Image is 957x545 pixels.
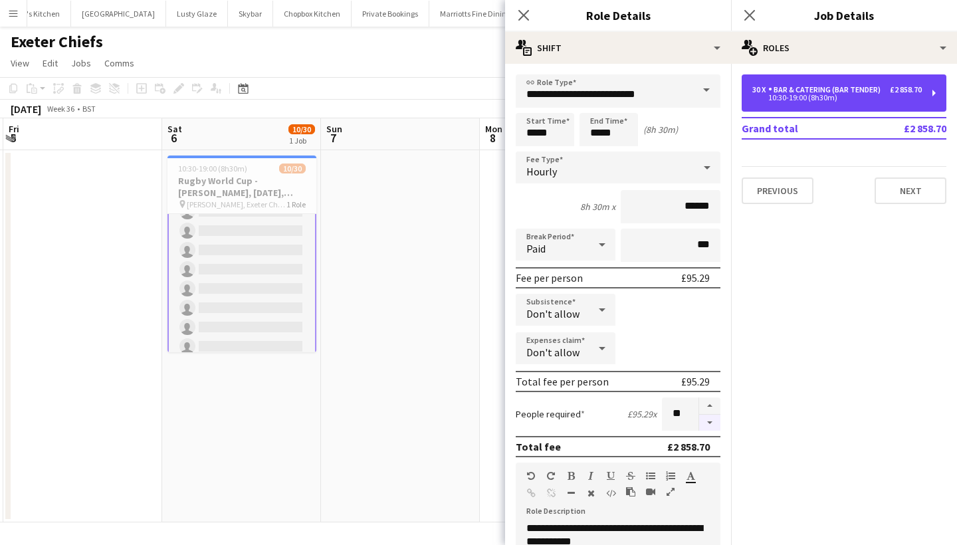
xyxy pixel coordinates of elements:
[526,165,557,178] span: Hourly
[11,57,29,69] span: View
[273,1,352,27] button: Chopbox Kitchen
[516,408,585,420] label: People required
[279,163,306,173] span: 10/30
[566,488,576,498] button: Horizontal Line
[516,375,609,388] div: Total fee per person
[165,130,182,146] span: 6
[44,104,77,114] span: Week 36
[643,124,678,136] div: (8h 30m)
[429,1,522,27] button: Marriotts Fine Dining
[288,124,315,134] span: 10/30
[71,1,166,27] button: [GEOGRAPHIC_DATA]
[228,1,273,27] button: Skybar
[666,487,675,497] button: Fullscreen
[699,397,720,415] button: Increase
[566,471,576,481] button: Bold
[666,471,675,481] button: Ordered List
[167,123,182,135] span: Sat
[9,123,19,135] span: Fri
[646,471,655,481] button: Unordered List
[289,136,314,146] div: 1 Job
[626,471,635,481] button: Strikethrough
[890,85,922,94] div: £2 858.70
[37,54,63,72] a: Edit
[286,199,306,209] span: 1 Role
[166,1,228,27] button: Lusty Glaze
[99,54,140,72] a: Comms
[483,130,502,146] span: 8
[11,102,41,116] div: [DATE]
[485,123,502,135] span: Mon
[606,471,615,481] button: Underline
[187,199,286,209] span: [PERSON_NAME], Exeter Chiefs
[5,54,35,72] a: View
[505,32,731,64] div: Shift
[43,57,58,69] span: Edit
[586,471,595,481] button: Italic
[580,201,615,213] div: 8h 30m x
[742,118,863,139] td: Grand total
[752,85,768,94] div: 30 x
[681,271,710,284] div: £95.29
[752,94,922,101] div: 10:30-19:00 (8h30m)
[82,104,96,114] div: BST
[324,130,342,146] span: 7
[606,488,615,498] button: HTML Code
[178,163,247,173] span: 10:30-19:00 (8h30m)
[875,177,946,204] button: Next
[71,57,91,69] span: Jobs
[768,85,886,94] div: Bar & Catering (Bar Tender)
[66,54,96,72] a: Jobs
[731,32,957,64] div: Roles
[731,7,957,24] h3: Job Details
[167,175,316,199] h3: Rugby World Cup - [PERSON_NAME], [DATE], Match Day Bar
[681,375,710,388] div: £95.29
[326,123,342,135] span: Sun
[167,156,316,352] app-job-card: 10:30-19:00 (8h30m)10/30Rugby World Cup - [PERSON_NAME], [DATE], Match Day Bar [PERSON_NAME], Exe...
[104,57,134,69] span: Comms
[646,487,655,497] button: Insert video
[863,118,946,139] td: £2 858.70
[505,7,731,24] h3: Role Details
[742,177,813,204] button: Previous
[352,1,429,27] button: Private Bookings
[627,408,657,420] div: £95.29 x
[586,488,595,498] button: Clear Formatting
[667,440,710,453] div: £2 858.70
[526,307,580,320] span: Don't allow
[686,471,695,481] button: Text Color
[526,346,580,359] span: Don't allow
[516,440,561,453] div: Total fee
[626,487,635,497] button: Paste as plain text
[526,242,546,255] span: Paid
[546,471,556,481] button: Redo
[11,32,103,52] h1: Exeter Chiefs
[516,271,583,284] div: Fee per person
[699,415,720,431] button: Decrease
[526,471,536,481] button: Undo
